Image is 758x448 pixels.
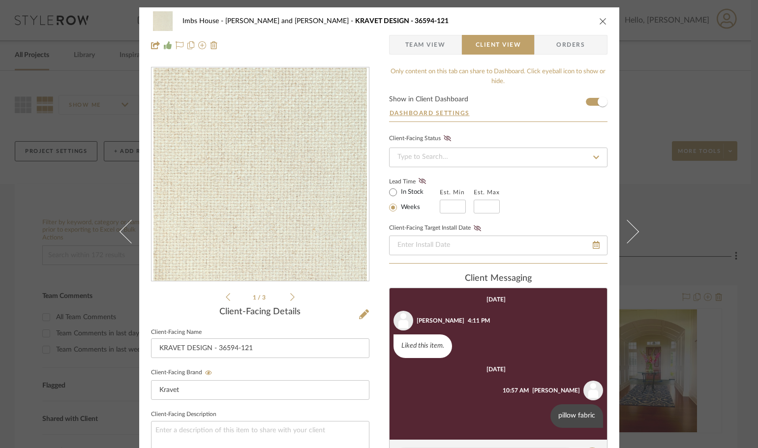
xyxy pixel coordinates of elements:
[486,366,506,373] div: [DATE]
[258,295,262,300] span: /
[151,330,202,335] label: Client-Facing Name
[417,316,464,325] div: [PERSON_NAME]
[546,35,596,55] span: Orders
[152,68,369,281] div: 0
[486,296,506,303] div: [DATE]
[474,189,500,196] label: Est. Max
[182,18,225,25] span: Imbs House
[151,380,369,400] input: Enter Client-Facing Brand
[394,311,413,330] img: user_avatar.png
[225,18,355,25] span: [PERSON_NAME] and [PERSON_NAME]
[262,295,267,300] span: 3
[471,225,484,232] button: Client-Facing Target Install Date
[583,381,603,400] img: user_avatar.png
[389,67,607,86] div: Only content on this tab can share to Dashboard. Click eyeball icon to show or hide.
[399,203,420,212] label: Weeks
[389,186,440,213] mat-radio-group: Select item type
[416,177,429,186] button: Lead Time
[210,41,218,49] img: Remove from project
[468,316,490,325] div: 4:11 PM
[399,188,424,197] label: In Stock
[599,17,607,26] button: close
[389,148,607,167] input: Type to Search…
[253,295,258,300] span: 1
[550,404,603,428] div: pillow fabric
[389,177,440,186] label: Lead Time
[355,18,449,25] span: KRAVET DESIGN - 36594-121
[151,11,175,31] img: dbf788db-16fc-4e1d-8e2f-c8cb0b4c3302_48x40.jpg
[405,35,446,55] span: Team View
[394,334,452,358] div: Liked this item.
[476,35,521,55] span: Client View
[532,386,580,395] div: [PERSON_NAME]
[151,307,369,318] div: Client-Facing Details
[389,109,470,118] button: Dashboard Settings
[151,369,215,376] label: Client-Facing Brand
[202,369,215,376] button: Client-Facing Brand
[389,134,454,144] div: Client-Facing Status
[440,189,465,196] label: Est. Min
[151,338,369,358] input: Enter Client-Facing Item Name
[389,225,484,232] label: Client-Facing Target Install Date
[389,236,607,255] input: Enter Install Date
[153,68,367,281] img: dbf788db-16fc-4e1d-8e2f-c8cb0b4c3302_436x436.jpg
[389,273,607,284] div: client Messaging
[151,412,216,417] label: Client-Facing Description
[503,386,529,395] div: 10:57 AM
